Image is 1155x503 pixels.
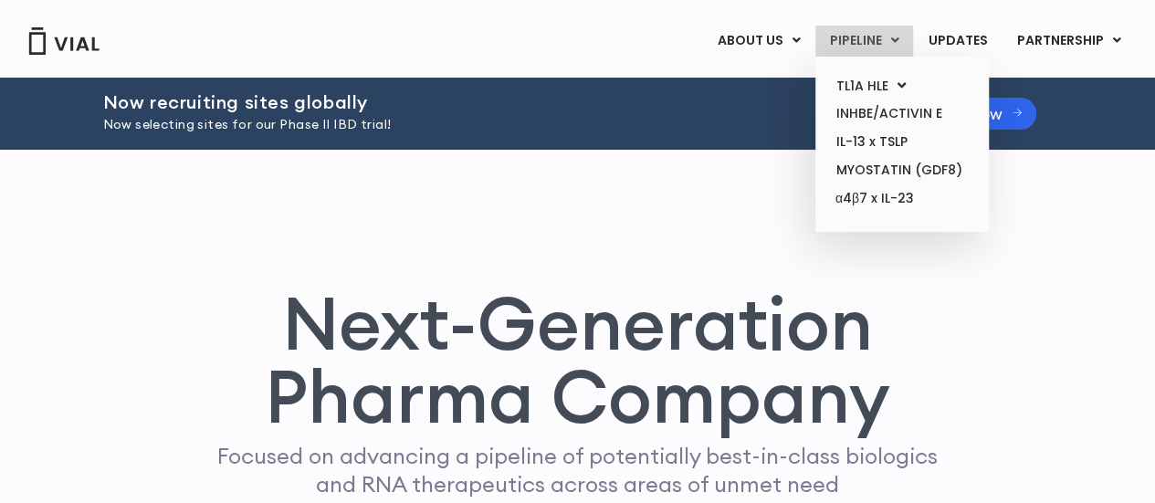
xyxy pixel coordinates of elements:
[914,26,1002,57] a: UPDATES
[822,72,982,100] a: TL1A HLEMenu Toggle
[183,287,973,433] h1: Next-Generation Pharma Company
[210,442,946,498] p: Focused on advancing a pipeline of potentially best-in-class biologics and RNA therapeutics acros...
[27,27,100,55] img: Vial Logo
[822,184,982,214] a: α4β7 x IL-23
[103,92,857,112] h2: Now recruiting sites globally
[815,26,913,57] a: PIPELINEMenu Toggle
[703,26,814,57] a: ABOUT USMenu Toggle
[103,115,857,135] p: Now selecting sites for our Phase II IBD trial!
[822,100,982,128] a: INHBE/ACTIVIN E
[822,128,982,156] a: IL-13 x TSLP
[1003,26,1136,57] a: PARTNERSHIPMenu Toggle
[822,156,982,184] a: MYOSTATIN (GDF8)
